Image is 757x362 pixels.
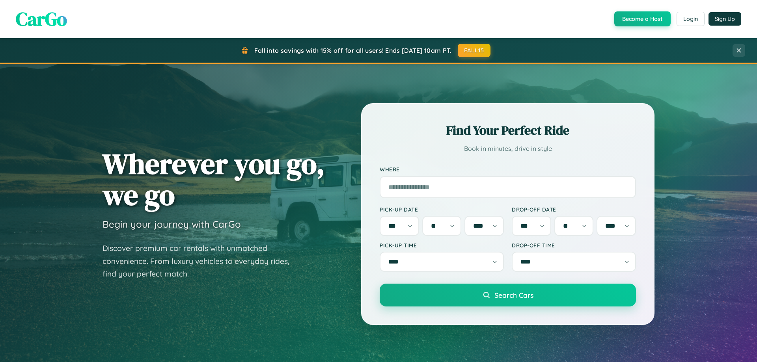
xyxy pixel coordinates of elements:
button: Sign Up [709,12,741,26]
button: Search Cars [380,284,636,306]
label: Pick-up Date [380,206,504,213]
p: Book in minutes, drive in style [380,143,636,154]
h3: Begin your journey with CarGo [103,218,241,230]
h2: Find Your Perfect Ride [380,122,636,139]
label: Drop-off Time [512,242,636,249]
h1: Wherever you go, we go [103,148,325,210]
button: Login [677,12,705,26]
label: Drop-off Date [512,206,636,213]
label: Where [380,166,636,173]
button: FALL15 [458,44,491,57]
span: Fall into savings with 15% off for all users! Ends [DATE] 10am PT. [254,46,452,54]
button: Become a Host [614,11,671,26]
p: Discover premium car rentals with unmatched convenience. From luxury vehicles to everyday rides, ... [103,242,300,280]
span: CarGo [16,6,67,32]
span: Search Cars [494,291,533,299]
label: Pick-up Time [380,242,504,249]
